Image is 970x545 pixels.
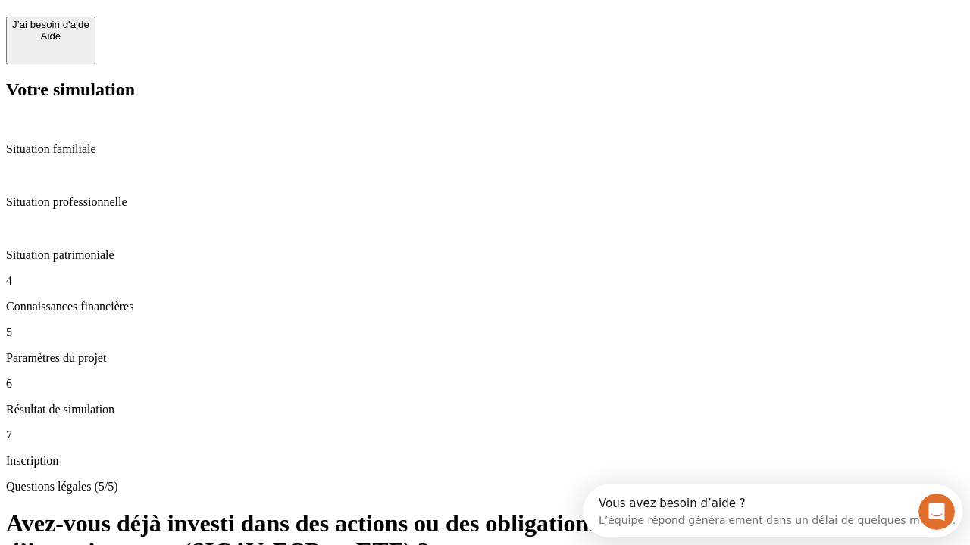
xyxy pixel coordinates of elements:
[6,480,964,494] p: Questions légales (5/5)
[12,19,89,30] div: J’ai besoin d'aide
[6,428,964,442] p: 7
[12,30,89,42] div: Aide
[6,377,964,391] p: 6
[6,325,964,339] p: 5
[6,454,964,468] p: Inscription
[6,351,964,365] p: Paramètres du projet
[6,17,95,64] button: J’ai besoin d'aideAide
[6,79,964,100] h2: Votre simulation
[6,6,418,48] div: Ouvrir le Messenger Intercom
[6,274,964,288] p: 4
[583,484,962,537] iframe: Intercom live chat discovery launcher
[16,13,373,25] div: Vous avez besoin d’aide ?
[6,195,964,209] p: Situation professionnelle
[6,300,964,313] p: Connaissances financières
[16,25,373,41] div: L’équipe répond généralement dans un délai de quelques minutes.
[6,248,964,262] p: Situation patrimoniale
[6,403,964,416] p: Résultat de simulation
[6,142,964,156] p: Situation familiale
[918,494,955,530] iframe: Intercom live chat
